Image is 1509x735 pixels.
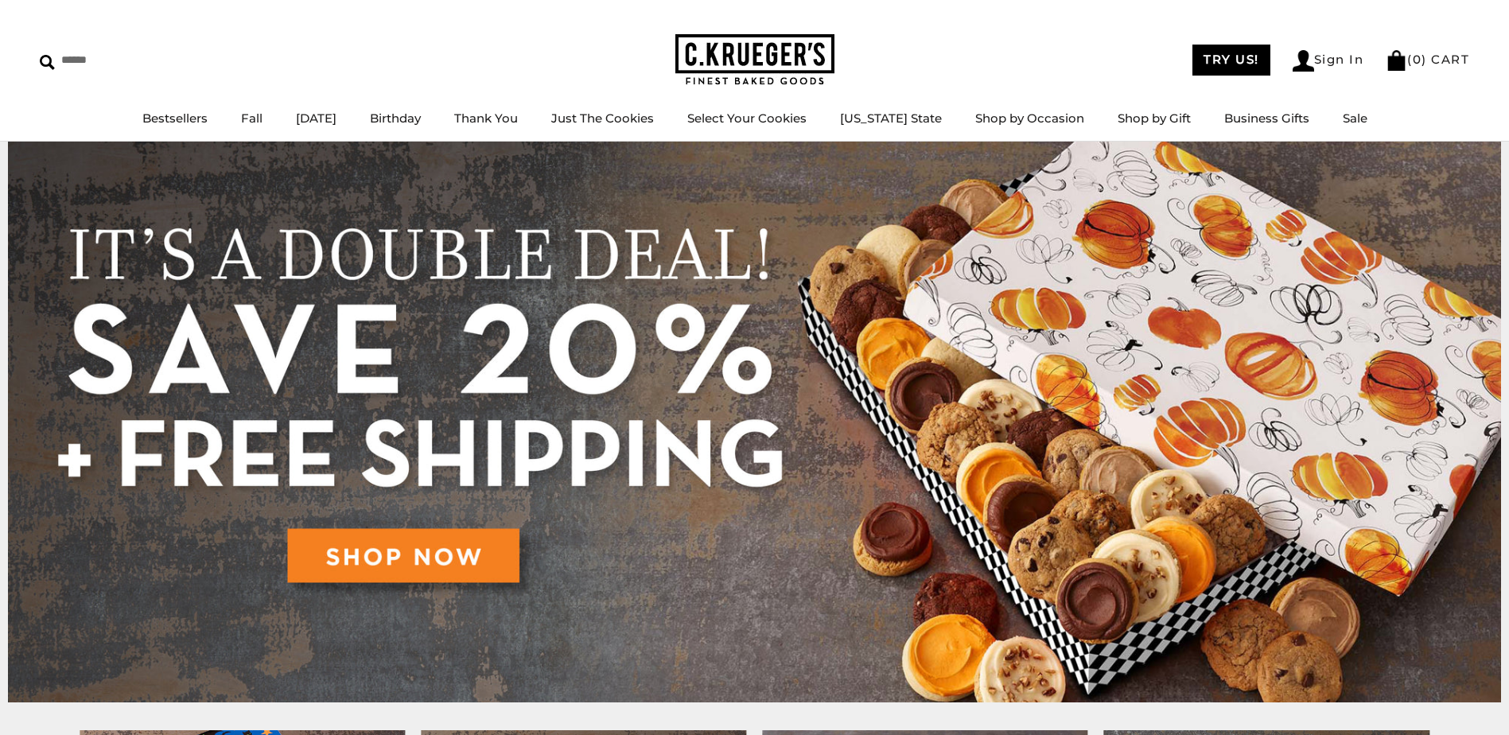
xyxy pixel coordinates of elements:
a: [US_STATE] State [840,111,942,126]
img: C.KRUEGER'S [675,34,834,86]
a: Business Gifts [1224,111,1309,126]
img: C.Krueger's Special Offer [8,142,1501,702]
a: Fall [241,111,263,126]
a: Bestsellers [142,111,208,126]
a: (0) CART [1386,52,1469,67]
a: Just The Cookies [551,111,654,126]
img: Account [1293,50,1314,72]
a: Select Your Cookies [687,111,807,126]
input: Search [40,48,229,72]
a: [DATE] [296,111,336,126]
img: Search [40,55,55,70]
a: Sale [1343,111,1367,126]
a: Sign In [1293,50,1364,72]
a: Shop by Gift [1118,111,1191,126]
a: Birthday [370,111,421,126]
a: Thank You [454,111,518,126]
img: Bag [1386,50,1407,71]
a: TRY US! [1192,45,1270,76]
a: Shop by Occasion [975,111,1084,126]
span: 0 [1413,52,1422,67]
